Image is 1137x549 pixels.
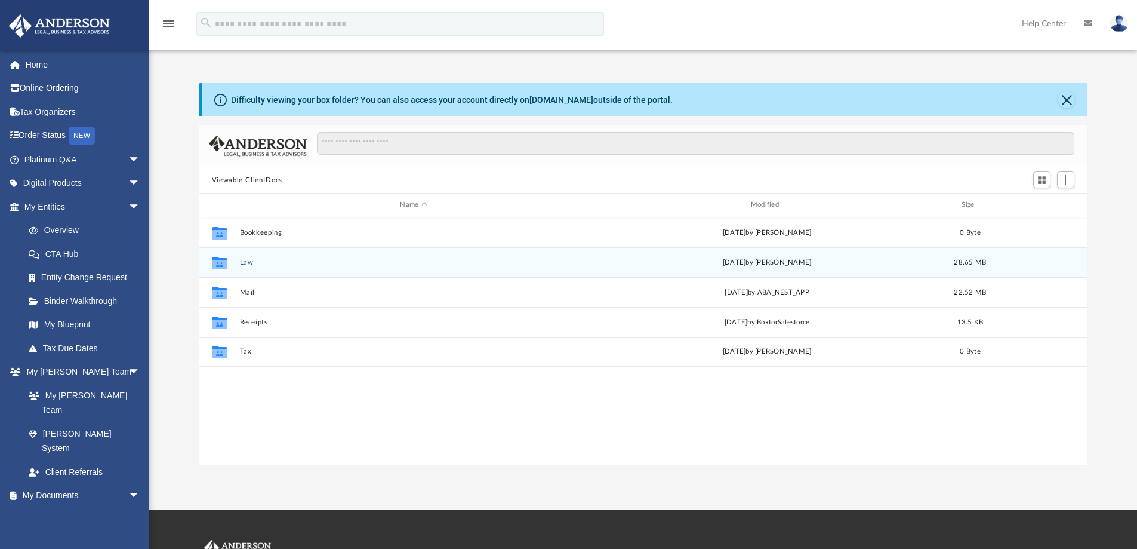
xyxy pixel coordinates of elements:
div: [DATE] by BoxforSalesforce [593,317,941,327]
span: 13.5 KB [957,318,983,325]
a: Tax Due Dates [17,336,158,360]
button: Switch to Grid View [1033,171,1051,188]
div: [DATE] by [PERSON_NAME] [593,346,941,357]
span: arrow_drop_down [128,484,152,508]
a: Tax Organizers [8,100,158,124]
button: Receipts [239,318,587,326]
a: Binder Walkthrough [17,289,158,313]
span: 22.52 MB [954,289,986,295]
span: arrow_drop_down [128,195,152,219]
a: Online Ordering [8,76,158,100]
span: 0 Byte [960,348,981,355]
span: 28.65 MB [954,259,986,265]
a: menu [161,23,175,31]
span: 0 Byte [960,229,981,235]
div: [DATE] by ABA_NEST_APP [593,287,941,297]
i: menu [161,17,175,31]
div: Difficulty viewing your box folder? You can also access your account directly on outside of the p... [231,94,673,106]
a: Home [8,53,158,76]
a: [PERSON_NAME] System [17,422,152,460]
a: My Documentsarrow_drop_down [8,484,152,508]
i: search [199,16,212,29]
span: arrow_drop_down [128,148,152,172]
div: [DATE] by [PERSON_NAME] [593,227,941,238]
button: Add [1057,171,1075,188]
button: Close [1058,91,1075,108]
a: My [PERSON_NAME] Teamarrow_drop_down [8,360,152,384]
div: id [999,200,1083,210]
div: Modified [593,200,941,210]
span: arrow_drop_down [128,171,152,196]
div: Size [946,200,994,210]
button: Law [239,259,587,266]
div: grid [199,217,1088,465]
div: id [204,200,234,210]
a: Order StatusNEW [8,124,158,148]
span: arrow_drop_down [128,360,152,385]
a: My [PERSON_NAME] Team [17,384,146,422]
a: Digital Productsarrow_drop_down [8,171,158,195]
button: Tax [239,348,587,355]
a: Entity Change Request [17,266,158,290]
a: CTA Hub [17,242,158,266]
button: Mail [239,289,587,296]
button: Bookkeeping [239,229,587,237]
a: Client Referrals [17,460,152,484]
a: Platinum Q&Aarrow_drop_down [8,148,158,171]
a: Overview [17,219,158,243]
a: My Blueprint [17,313,152,337]
button: Viewable-ClientDocs [212,175,282,186]
input: Search files and folders [317,132,1074,155]
img: Anderson Advisors Platinum Portal [5,14,113,38]
img: User Pic [1110,15,1128,32]
a: [DOMAIN_NAME] [529,95,593,105]
a: Box [17,507,146,531]
div: Name [239,200,587,210]
a: My Entitiesarrow_drop_down [8,195,158,219]
div: NEW [69,127,95,145]
div: [DATE] by [PERSON_NAME] [593,257,941,268]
